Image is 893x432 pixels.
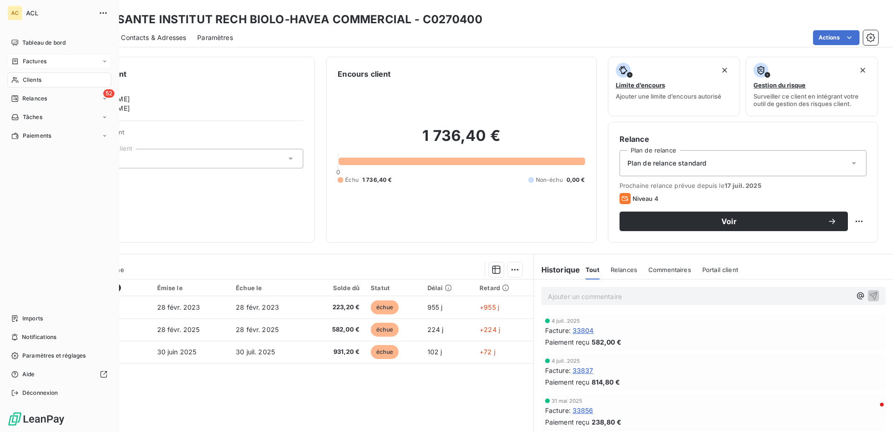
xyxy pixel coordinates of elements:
[611,266,637,273] span: Relances
[371,300,399,314] span: échue
[157,348,197,356] span: 30 juin 2025
[608,57,740,116] button: Limite d’encoursAjouter une limite d’encours autorisé
[552,318,580,324] span: 4 juil. 2025
[157,326,200,333] span: 28 févr. 2025
[22,370,35,379] span: Aide
[725,182,761,189] span: 17 juil. 2025
[7,367,111,382] a: Aide
[121,33,186,42] span: Contacts & Adresses
[702,266,738,273] span: Portail client
[616,93,721,100] span: Ajouter une limite d’encours autorisé
[631,218,827,225] span: Voir
[620,182,866,189] span: Prochaine relance prévue depuis le
[545,337,590,347] span: Paiement reçu
[338,126,585,154] h2: 1 736,40 €
[371,323,399,337] span: échue
[627,159,707,168] span: Plan de relance standard
[616,81,665,89] span: Limite d’encours
[545,405,571,415] span: Facture :
[552,398,583,404] span: 31 mai 2025
[427,284,469,292] div: Délai
[534,264,580,275] h6: Historique
[336,168,340,176] span: 0
[648,266,691,273] span: Commentaires
[620,212,848,231] button: Voir
[22,94,47,103] span: Relances
[573,405,593,415] span: 33856
[22,39,66,47] span: Tableau de bord
[545,326,571,335] span: Facture :
[371,284,416,292] div: Statut
[75,128,303,141] span: Propriétés Client
[480,326,500,333] span: +224 j
[586,266,600,273] span: Tout
[480,303,499,311] span: +955 j
[480,348,495,356] span: +72 j
[82,11,482,28] h3: NUTRISANTE INSTITUT RECH BIOLO-HAVEA COMMERCIAL - C0270400
[633,195,659,202] span: Niveau 4
[103,89,114,98] span: 52
[23,57,47,66] span: Factures
[753,81,806,89] span: Gestion du risque
[427,326,444,333] span: 224 j
[620,133,866,145] h6: Relance
[315,303,360,312] span: 223,20 €
[157,284,225,292] div: Émise le
[7,412,65,426] img: Logo LeanPay
[236,303,279,311] span: 28 févr. 2023
[315,325,360,334] span: 582,00 €
[315,347,360,357] span: 931,20 €
[592,337,621,347] span: 582,00 €
[7,6,22,20] div: AC
[552,358,580,364] span: 4 juil. 2025
[427,303,443,311] span: 955 j
[23,113,42,121] span: Tâches
[545,417,590,427] span: Paiement reçu
[22,352,86,360] span: Paramètres et réglages
[22,314,43,323] span: Imports
[345,176,359,184] span: Échu
[427,348,442,356] span: 102 j
[573,366,593,375] span: 33837
[566,176,585,184] span: 0,00 €
[236,348,275,356] span: 30 juil. 2025
[813,30,860,45] button: Actions
[480,284,527,292] div: Retard
[197,33,233,42] span: Paramètres
[23,76,41,84] span: Clients
[753,93,870,107] span: Surveiller ce client en intégrant votre outil de gestion des risques client.
[545,377,590,387] span: Paiement reçu
[545,366,571,375] span: Facture :
[157,303,200,311] span: 28 févr. 2023
[573,326,594,335] span: 33804
[536,176,563,184] span: Non-échu
[23,132,51,140] span: Paiements
[236,284,303,292] div: Échue le
[746,57,878,116] button: Gestion du risqueSurveiller ce client en intégrant votre outil de gestion des risques client.
[592,417,621,427] span: 238,80 €
[592,377,620,387] span: 814,80 €
[362,176,392,184] span: 1 736,40 €
[371,345,399,359] span: échue
[338,68,391,80] h6: Encours client
[56,68,303,80] h6: Informations client
[22,333,56,341] span: Notifications
[315,284,360,292] div: Solde dû
[22,389,58,397] span: Déconnexion
[236,326,279,333] span: 28 févr. 2025
[26,9,93,17] span: ACL
[861,400,884,423] iframe: Intercom live chat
